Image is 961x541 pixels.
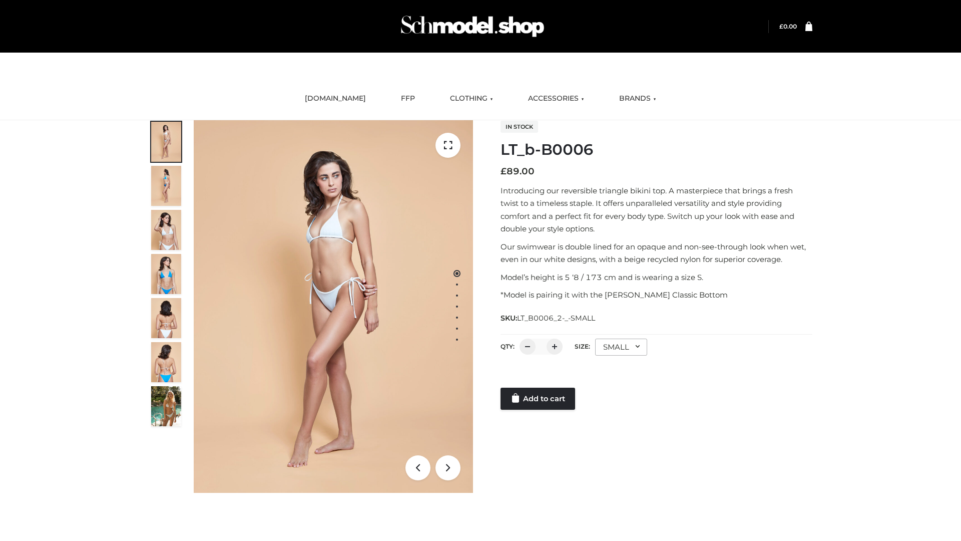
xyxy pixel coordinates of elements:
[595,339,647,356] div: SMALL
[151,210,181,250] img: ArielClassicBikiniTop_CloudNine_AzureSky_OW114ECO_3-scaled.jpg
[779,23,797,30] bdi: 0.00
[442,88,501,110] a: CLOTHING
[501,289,812,302] p: *Model is pairing it with the [PERSON_NAME] Classic Bottom
[501,388,575,410] a: Add to cart
[151,254,181,294] img: ArielClassicBikiniTop_CloudNine_AzureSky_OW114ECO_4-scaled.jpg
[521,88,592,110] a: ACCESSORIES
[501,121,538,133] span: In stock
[501,166,507,177] span: £
[779,23,783,30] span: £
[151,298,181,338] img: ArielClassicBikiniTop_CloudNine_AzureSky_OW114ECO_7-scaled.jpg
[151,386,181,426] img: Arieltop_CloudNine_AzureSky2.jpg
[517,314,595,323] span: LT_B0006_2-_-SMALL
[297,88,373,110] a: [DOMAIN_NAME]
[151,166,181,206] img: ArielClassicBikiniTop_CloudNine_AzureSky_OW114ECO_2-scaled.jpg
[194,120,473,493] img: ArielClassicBikiniTop_CloudNine_AzureSky_OW114ECO_1
[575,343,590,350] label: Size:
[501,184,812,235] p: Introducing our reversible triangle bikini top. A masterpiece that brings a fresh twist to a time...
[501,240,812,266] p: Our swimwear is double lined for an opaque and non-see-through look when wet, even in our white d...
[151,342,181,382] img: ArielClassicBikiniTop_CloudNine_AzureSky_OW114ECO_8-scaled.jpg
[501,141,812,159] h1: LT_b-B0006
[501,312,596,324] span: SKU:
[151,122,181,162] img: ArielClassicBikiniTop_CloudNine_AzureSky_OW114ECO_1-scaled.jpg
[501,343,515,350] label: QTY:
[779,23,797,30] a: £0.00
[397,7,548,46] img: Schmodel Admin 964
[393,88,422,110] a: FFP
[612,88,664,110] a: BRANDS
[501,166,535,177] bdi: 89.00
[501,271,812,284] p: Model’s height is 5 ‘8 / 173 cm and is wearing a size S.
